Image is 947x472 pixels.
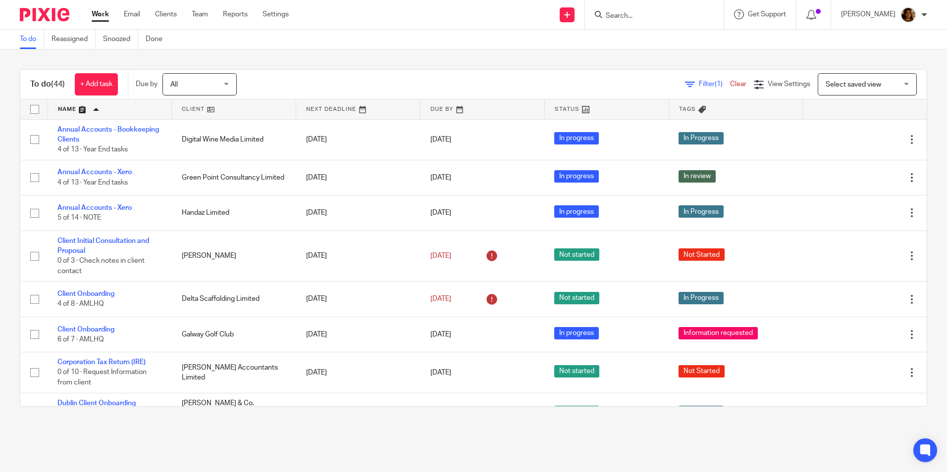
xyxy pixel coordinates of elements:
[730,81,746,88] a: Clear
[51,80,65,88] span: (44)
[430,295,451,302] span: [DATE]
[20,30,44,49] a: To do
[172,160,296,195] td: Green Point Consultancy Limited
[172,393,296,433] td: [PERSON_NAME] & Co. Carpentry & Construction Limited
[30,79,65,90] h1: To do
[679,327,758,339] span: Information requested
[748,11,786,18] span: Get Support
[430,174,451,181] span: [DATE]
[554,292,599,304] span: Not started
[57,237,149,254] a: Client Initial Consultation and Proposal
[57,359,146,366] a: Corporation Tax Return (IRE)
[554,132,599,144] span: In progress
[605,12,694,21] input: Search
[554,205,599,218] span: In progress
[679,170,716,183] span: In review
[296,352,421,393] td: [DATE]
[57,214,101,221] span: 5 of 14 · NOTE
[263,9,289,19] a: Settings
[57,146,128,153] span: 4 of 13 · Year End tasks
[430,331,451,338] span: [DATE]
[554,170,599,183] span: In progress
[136,79,158,89] p: Due by
[430,252,451,259] span: [DATE]
[296,317,421,352] td: [DATE]
[57,290,114,297] a: Client Onboarding
[172,231,296,282] td: [PERSON_NAME]
[75,73,118,95] a: + Add task
[296,160,421,195] td: [DATE]
[296,231,421,282] td: [DATE]
[296,282,421,317] td: [DATE]
[430,136,451,143] span: [DATE]
[57,204,132,211] a: Annual Accounts - Xero
[826,81,881,88] span: Select saved view
[57,257,145,275] span: 0 of 3 · Check notes in client contact
[554,406,599,418] span: Not started
[768,81,810,88] span: View Settings
[52,30,96,49] a: Reassigned
[554,248,599,261] span: Not started
[57,179,128,186] span: 4 of 13 · Year End tasks
[679,205,724,218] span: In Progress
[296,393,421,433] td: [DATE]
[146,30,170,49] a: Done
[172,119,296,160] td: Digital Wine Media Limited
[57,326,114,333] a: Client Onboarding
[223,9,248,19] a: Reports
[430,369,451,376] span: [DATE]
[172,195,296,231] td: Handaz Limited
[192,9,208,19] a: Team
[20,8,69,21] img: Pixie
[715,81,723,88] span: (1)
[57,301,104,308] span: 4 of 8 · AMLHQ
[841,9,895,19] p: [PERSON_NAME]
[900,7,916,23] img: Arvinder.jpeg
[92,9,109,19] a: Work
[172,352,296,393] td: [PERSON_NAME] Accountants Limited
[699,81,730,88] span: Filter
[103,30,138,49] a: Snoozed
[679,248,725,261] span: Not Started
[296,119,421,160] td: [DATE]
[296,195,421,231] td: [DATE]
[430,209,451,216] span: [DATE]
[679,406,724,418] span: In Progress
[554,365,599,378] span: Not started
[57,169,132,176] a: Annual Accounts - Xero
[155,9,177,19] a: Clients
[124,9,140,19] a: Email
[57,126,159,143] a: Annual Accounts - Bookkeeping Clients
[57,336,104,343] span: 6 of 7 · AMLHQ
[57,369,147,386] span: 0 of 10 · Request Information from client
[679,365,725,378] span: Not Started
[172,317,296,352] td: Galway Golf Club
[679,292,724,304] span: In Progress
[679,132,724,144] span: In Progress
[679,106,696,112] span: Tags
[170,81,178,88] span: All
[554,327,599,339] span: In progress
[57,400,136,407] a: Dublin Client Onboarding
[172,282,296,317] td: Delta Scaffolding Limited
